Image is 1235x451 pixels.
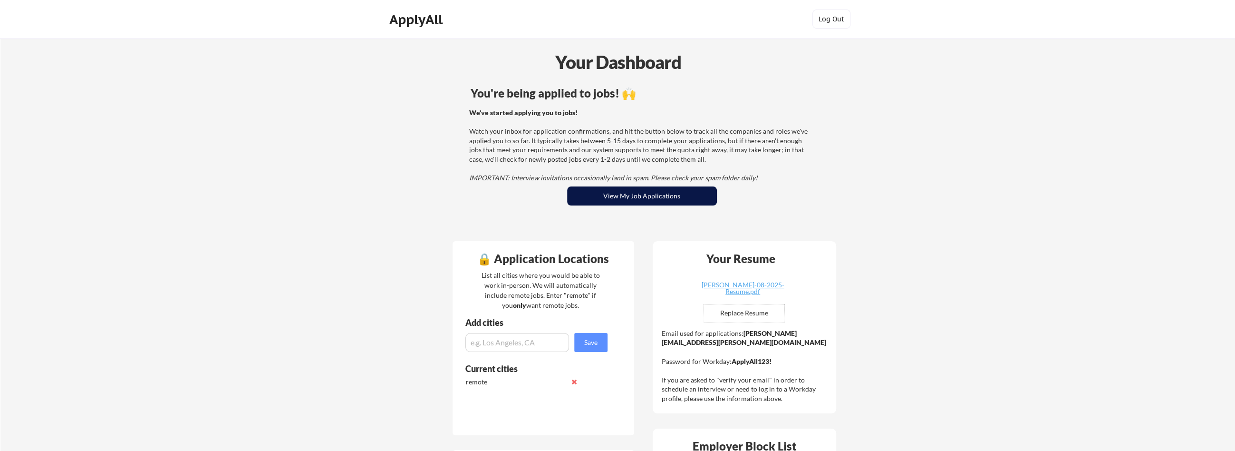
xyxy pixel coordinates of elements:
[465,364,597,373] div: Current cities
[686,282,800,295] div: [PERSON_NAME]-08-2025-Resume.pdf
[455,253,632,265] div: 🔒 Application Locations
[662,329,826,347] strong: [PERSON_NAME][EMAIL_ADDRESS][PERSON_NAME][DOMAIN_NAME]
[574,333,608,352] button: Save
[469,108,578,117] strong: We've started applying you to jobs!
[465,318,610,327] div: Add cities
[1,49,1235,76] div: Your Dashboard
[465,333,569,352] input: e.g. Los Angeles, CA
[662,329,830,403] div: Email used for applications: Password for Workday: If you are asked to "verify your email" in ord...
[471,88,813,99] div: You're being applied to jobs! 🙌
[686,282,800,296] a: [PERSON_NAME]-08-2025-Resume.pdf
[694,253,788,265] div: Your Resume
[513,301,526,309] strong: only
[469,108,812,183] div: Watch your inbox for application confirmations, and hit the button below to track all the compani...
[469,174,758,182] em: IMPORTANT: Interview invitations occasionally land in spam. Please check your spam folder daily!
[812,10,850,29] button: Log Out
[389,11,445,28] div: ApplyAll
[732,357,772,365] strong: ApplyAll123!
[475,270,606,310] div: List all cities where you would be able to work in-person. We will automatically include remote j...
[567,186,717,206] button: View My Job Applications
[466,377,566,387] div: remote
